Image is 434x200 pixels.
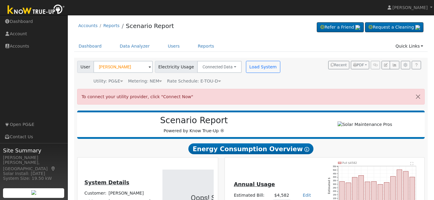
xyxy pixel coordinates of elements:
[83,115,305,126] h2: Scenario Report
[167,79,221,83] span: Alias: None
[353,63,364,67] span: PDF
[103,23,120,28] a: Reports
[155,61,197,73] span: Electricity Usage
[74,41,106,52] a: Dashboard
[391,41,428,52] a: Quick Links
[390,61,399,69] button: Multi-Series Graph
[93,78,123,84] div: Utility: PG&E
[317,22,364,33] a: Refer a Friend
[234,181,275,187] u: Annual Usage
[273,191,290,200] td: $4,582
[333,197,336,199] text: 100
[193,41,219,52] a: Reports
[5,3,68,17] img: Know True-Up
[333,169,336,171] text: 500
[126,22,174,30] a: Scenario Report
[410,162,414,165] text: 
[93,61,153,73] input: Select a User
[246,61,280,73] button: Load System
[333,176,336,178] text: 400
[392,5,428,10] span: [PERSON_NAME]
[78,23,98,28] a: Accounts
[31,190,36,195] img: retrieve
[3,175,64,182] div: System Size: 19.50 kW
[328,177,331,194] text: Estimated $
[3,155,64,161] div: [PERSON_NAME]
[51,166,56,171] a: Map
[412,61,421,69] a: Help Link
[115,41,154,52] a: Data Analyzer
[412,89,424,104] button: Close
[3,146,64,155] span: Site Summary
[82,94,193,99] span: To connect your utility provider, click "Connect Now"
[333,187,336,189] text: 250
[338,121,392,128] img: Solar Maintenance Pros
[333,194,336,196] text: 150
[128,78,162,84] div: Metering: NEM
[333,180,336,182] text: 350
[382,61,390,69] button: Edit User
[108,189,154,198] td: [PERSON_NAME]
[355,25,360,30] img: retrieve
[333,183,336,185] text: 300
[3,159,64,172] div: [PERSON_NAME], [GEOGRAPHIC_DATA]
[188,143,313,154] span: Energy Consumption Overview
[3,170,64,177] div: Solar Install: [DATE]
[342,161,357,164] text: Pull $4582
[401,61,410,69] button: Settings
[415,25,420,30] img: retrieve
[77,61,94,73] span: User
[233,191,273,200] td: Estimated Bill:
[84,180,129,186] u: System Details
[351,61,369,69] button: PDF
[333,190,336,192] text: 200
[163,41,184,52] a: Users
[304,147,309,152] i: Show Help
[303,193,311,198] a: Edit
[333,173,336,175] text: 450
[80,115,308,134] div: Powered by Know True-Up ®
[365,22,423,33] a: Request a Cleaning
[333,165,336,167] text: 550
[83,189,108,198] td: Customer:
[328,61,349,69] button: Recent
[197,61,242,73] button: Connected Data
